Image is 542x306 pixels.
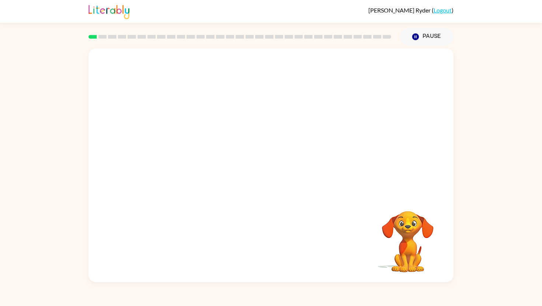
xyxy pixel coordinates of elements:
[368,7,432,14] span: [PERSON_NAME] Ryder
[400,28,454,45] button: Pause
[371,200,445,273] video: Your browser must support playing .mp4 files to use Literably. Please try using another browser.
[88,3,129,19] img: Literably
[368,7,454,14] div: ( )
[434,7,452,14] a: Logout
